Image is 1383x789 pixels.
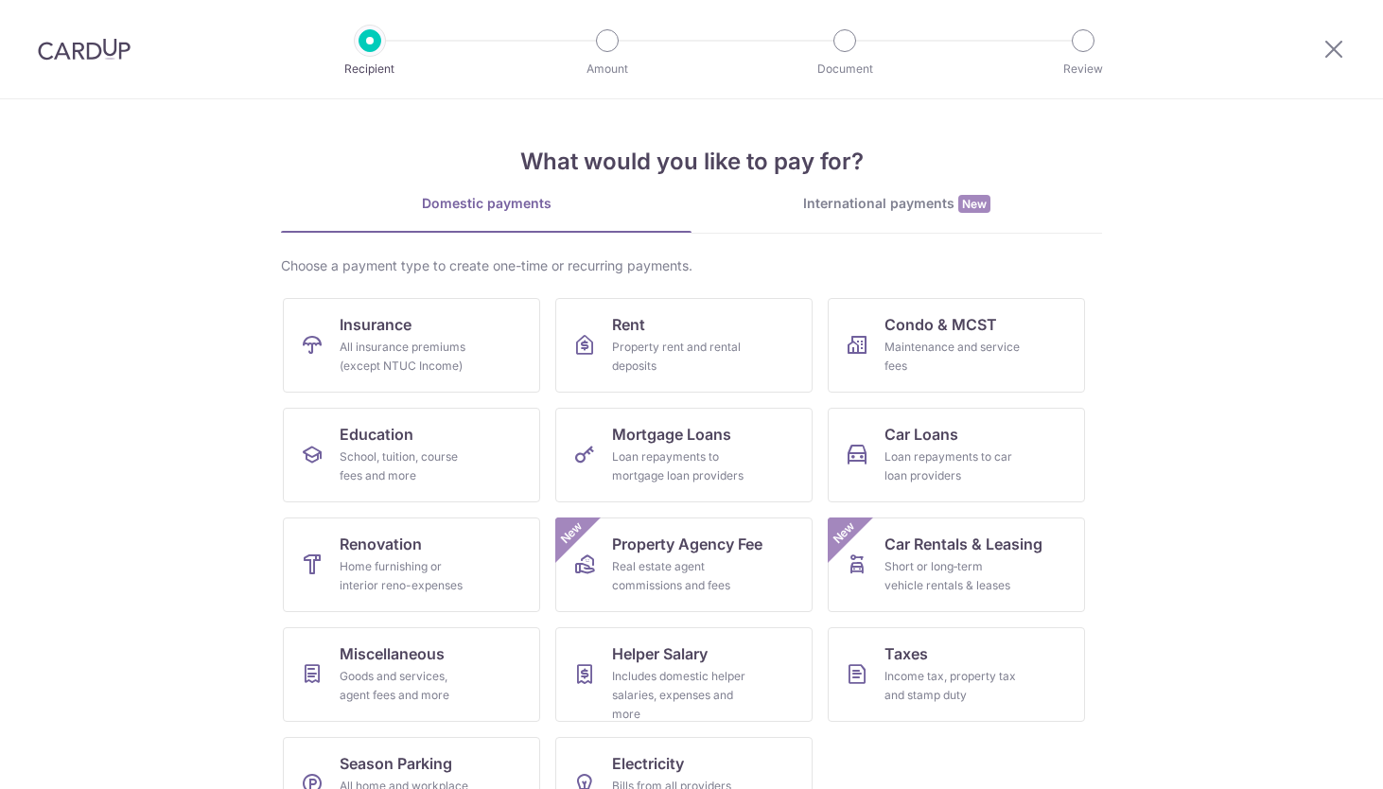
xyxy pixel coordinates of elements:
div: Choose a payment type to create one-time or recurring payments. [281,256,1102,275]
div: Domestic payments [281,194,691,213]
span: Miscellaneous [340,642,445,665]
a: RenovationHome furnishing or interior reno-expenses [283,517,540,612]
div: Loan repayments to mortgage loan providers [612,447,748,485]
a: Property Agency FeeReal estate agent commissions and feesNew [555,517,813,612]
div: Short or long‑term vehicle rentals & leases [884,557,1021,595]
a: RentProperty rent and rental deposits [555,298,813,393]
a: TaxesIncome tax, property tax and stamp duty [828,627,1085,722]
a: InsuranceAll insurance premiums (except NTUC Income) [283,298,540,393]
p: Document [775,60,915,79]
span: Car Loans [884,423,958,446]
a: Helper SalaryIncludes domestic helper salaries, expenses and more [555,627,813,722]
div: Real estate agent commissions and fees [612,557,748,595]
div: International payments [691,194,1102,214]
span: Renovation [340,533,422,555]
span: Education [340,423,413,446]
a: EducationSchool, tuition, course fees and more [283,408,540,502]
h4: What would you like to pay for? [281,145,1102,179]
p: Amount [537,60,677,79]
img: CardUp [38,38,131,61]
a: Car LoansLoan repayments to car loan providers [828,408,1085,502]
a: MiscellaneousGoods and services, agent fees and more [283,627,540,722]
span: Rent [612,313,645,336]
div: Goods and services, agent fees and more [340,667,476,705]
span: New [829,517,860,549]
div: Maintenance and service fees [884,338,1021,376]
div: Includes domestic helper salaries, expenses and more [612,667,748,724]
p: Review [1013,60,1153,79]
div: Income tax, property tax and stamp duty [884,667,1021,705]
div: School, tuition, course fees and more [340,447,476,485]
span: Car Rentals & Leasing [884,533,1042,555]
span: Mortgage Loans [612,423,731,446]
a: Condo & MCSTMaintenance and service fees [828,298,1085,393]
span: Taxes [884,642,928,665]
span: Electricity [612,752,684,775]
a: Mortgage LoansLoan repayments to mortgage loan providers [555,408,813,502]
a: Car Rentals & LeasingShort or long‑term vehicle rentals & leasesNew [828,517,1085,612]
span: Season Parking [340,752,452,775]
div: Loan repayments to car loan providers [884,447,1021,485]
span: Condo & MCST [884,313,997,336]
div: Home furnishing or interior reno-expenses [340,557,476,595]
div: Property rent and rental deposits [612,338,748,376]
span: Helper Salary [612,642,708,665]
span: Property Agency Fee [612,533,762,555]
div: All insurance premiums (except NTUC Income) [340,338,476,376]
span: New [958,195,990,213]
span: Insurance [340,313,411,336]
p: Recipient [300,60,440,79]
span: New [556,517,587,549]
